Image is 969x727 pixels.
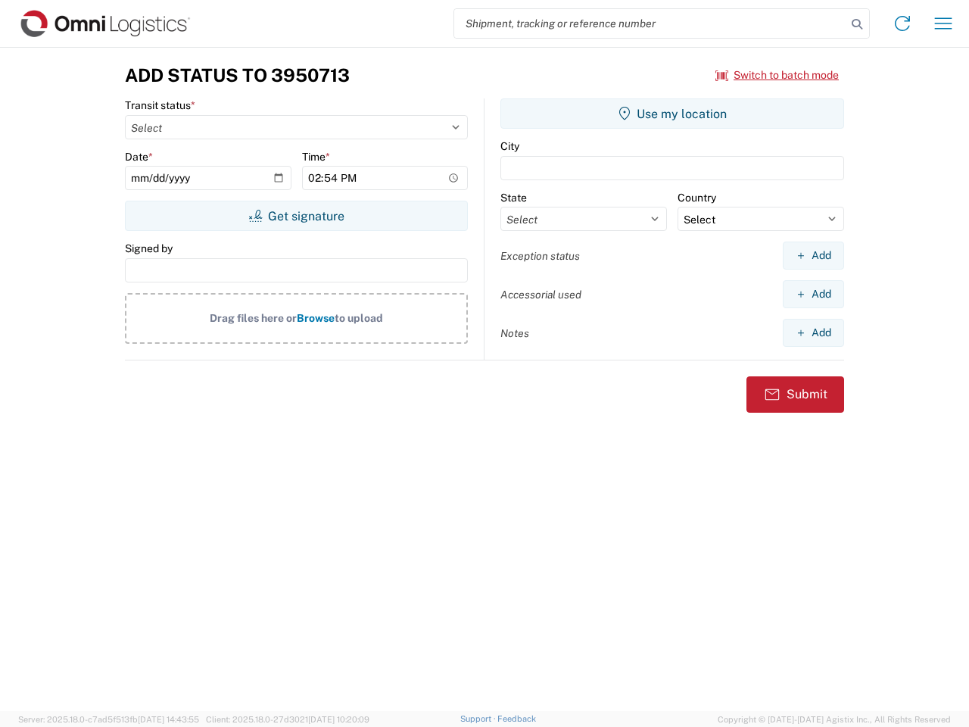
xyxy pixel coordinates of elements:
[210,312,297,324] span: Drag files here or
[125,201,468,231] button: Get signature
[125,150,153,164] label: Date
[500,191,527,204] label: State
[500,98,844,129] button: Use my location
[715,63,839,88] button: Switch to batch mode
[206,715,369,724] span: Client: 2025.18.0-27d3021
[302,150,330,164] label: Time
[454,9,846,38] input: Shipment, tracking or reference number
[500,139,519,153] label: City
[500,249,580,263] label: Exception status
[783,280,844,308] button: Add
[500,288,581,301] label: Accessorial used
[18,715,199,724] span: Server: 2025.18.0-c7ad5f513fb
[500,326,529,340] label: Notes
[138,715,199,724] span: [DATE] 14:43:55
[335,312,383,324] span: to upload
[497,714,536,723] a: Feedback
[125,98,195,112] label: Transit status
[125,242,173,255] label: Signed by
[783,242,844,270] button: Add
[746,376,844,413] button: Submit
[297,312,335,324] span: Browse
[783,319,844,347] button: Add
[460,714,498,723] a: Support
[125,64,350,86] h3: Add Status to 3950713
[308,715,369,724] span: [DATE] 10:20:09
[718,713,951,726] span: Copyright © [DATE]-[DATE] Agistix Inc., All Rights Reserved
[678,191,716,204] label: Country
